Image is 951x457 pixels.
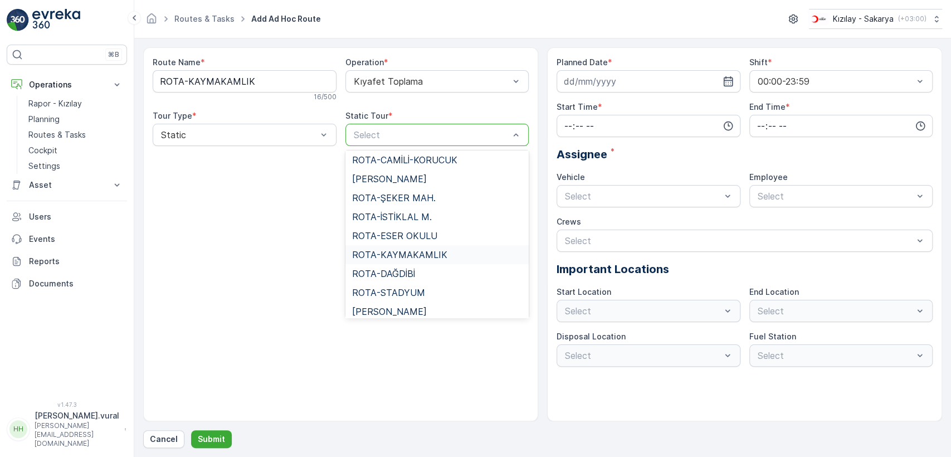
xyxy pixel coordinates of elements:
[108,50,119,59] p: ⌘B
[809,13,828,25] img: k%C4%B1z%C4%B1lay_DTAvauz.png
[557,332,626,341] label: Disposal Location
[7,9,29,31] img: logo
[749,102,786,111] label: End Time
[7,273,127,295] a: Documents
[749,287,799,296] label: End Location
[314,93,336,101] p: 16 / 500
[153,57,201,67] label: Route Name
[24,143,127,158] a: Cockpit
[809,9,942,29] button: Kızılay - Sakarya(+03:00)
[352,155,457,165] span: ROTA-CAMİLİ-KORUCUK
[833,13,894,25] p: Kızılay - Sakarya
[143,430,184,448] button: Cancel
[28,129,86,140] p: Routes & Tasks
[352,307,427,317] span: [PERSON_NAME]
[352,288,425,298] span: ROTA-STADYUM
[7,250,127,273] a: Reports
[352,250,447,260] span: ROTA-KAYMAKAMLIK
[7,410,127,448] button: HH[PERSON_NAME].vural[PERSON_NAME][EMAIL_ADDRESS][DOMAIN_NAME]
[557,217,581,226] label: Crews
[352,212,432,222] span: ROTA-İSTİKLAL M.
[557,172,585,182] label: Vehicle
[345,111,388,120] label: Static Tour
[7,206,127,228] a: Users
[557,287,611,296] label: Start Location
[352,174,427,184] span: [PERSON_NAME]
[29,256,123,267] p: Reports
[153,111,192,120] label: Tour Type
[35,421,119,448] p: [PERSON_NAME][EMAIL_ADDRESS][DOMAIN_NAME]
[24,96,127,111] a: Rapor - Kızılay
[557,70,740,93] input: dd/mm/yyyy
[9,420,27,438] div: HH
[557,102,598,111] label: Start Time
[352,231,437,241] span: ROTA-ESER OKULU
[749,172,788,182] label: Employee
[898,14,926,23] p: ( +03:00 )
[565,189,721,203] p: Select
[24,111,127,127] a: Planning
[7,174,127,196] button: Asset
[198,434,225,445] p: Submit
[7,401,127,408] span: v 1.47.3
[191,430,232,448] button: Submit
[29,211,123,222] p: Users
[28,114,60,125] p: Planning
[749,57,768,67] label: Shift
[35,410,119,421] p: [PERSON_NAME].vural
[345,57,384,67] label: Operation
[28,161,60,172] p: Settings
[758,189,914,203] p: Select
[28,145,57,156] p: Cockpit
[32,9,80,31] img: logo_light-DOdMpM7g.png
[28,98,82,109] p: Rapor - Kızılay
[565,234,913,247] p: Select
[29,278,123,289] p: Documents
[557,261,933,278] p: Important Locations
[249,13,323,25] span: Add Ad Hoc Route
[29,234,123,245] p: Events
[145,17,158,26] a: Homepage
[749,332,796,341] label: Fuel Station
[24,158,127,174] a: Settings
[352,193,436,203] span: ROTA-ŞEKER MAH.
[557,146,607,163] span: Assignee
[150,434,178,445] p: Cancel
[352,269,415,279] span: ROTA-DAĞDİBİ
[174,14,235,23] a: Routes & Tasks
[7,74,127,96] button: Operations
[29,179,105,191] p: Asset
[29,79,105,90] p: Operations
[7,228,127,250] a: Events
[354,128,510,142] p: Select
[557,57,608,67] label: Planned Date
[24,127,127,143] a: Routes & Tasks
